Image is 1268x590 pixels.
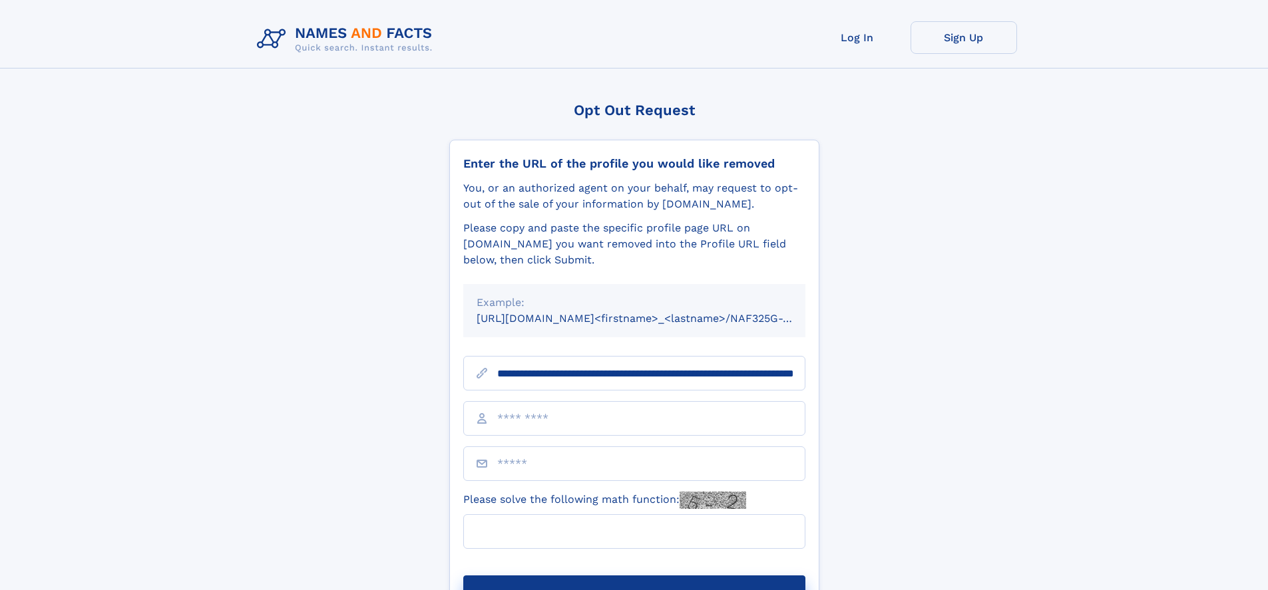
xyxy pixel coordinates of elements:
[463,156,805,171] div: Enter the URL of the profile you would like removed
[463,492,746,509] label: Please solve the following math function:
[252,21,443,57] img: Logo Names and Facts
[463,180,805,212] div: You, or an authorized agent on your behalf, may request to opt-out of the sale of your informatio...
[477,312,831,325] small: [URL][DOMAIN_NAME]<firstname>_<lastname>/NAF325G-xxxxxxxx
[477,295,792,311] div: Example:
[911,21,1017,54] a: Sign Up
[449,102,819,118] div: Opt Out Request
[804,21,911,54] a: Log In
[463,220,805,268] div: Please copy and paste the specific profile page URL on [DOMAIN_NAME] you want removed into the Pr...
